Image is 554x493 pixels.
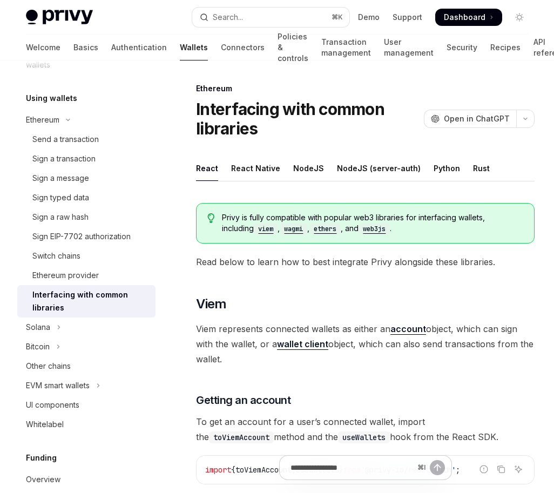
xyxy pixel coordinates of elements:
[209,431,274,443] code: toViemAccount
[17,110,156,130] button: Toggle Ethereum section
[293,156,324,181] div: NodeJS
[196,393,290,408] span: Getting an account
[17,227,156,246] a: Sign EIP-7702 authorization
[222,212,523,234] span: Privy is fully compatible with popular web3 libraries for interfacing wallets, including , , , and .
[17,188,156,207] a: Sign typed data
[196,99,420,138] h1: Interfacing with common libraries
[196,156,218,181] div: React
[17,266,156,285] a: Ethereum provider
[32,230,131,243] div: Sign EIP-7702 authorization
[207,213,215,223] svg: Tip
[26,92,77,105] h5: Using wallets
[17,130,156,149] a: Send a transaction
[192,8,350,27] button: Open search
[32,269,99,282] div: Ethereum provider
[26,418,64,431] div: Whitelabel
[358,12,380,23] a: Demo
[32,211,89,224] div: Sign a raw hash
[32,249,80,262] div: Switch chains
[196,295,227,313] span: Viem
[338,431,390,443] code: useWallets
[359,224,390,234] code: web3js
[32,133,99,146] div: Send a transaction
[26,35,60,60] a: Welcome
[280,224,307,234] code: wagmi
[17,376,156,395] button: Toggle EVM smart wallets section
[196,414,535,444] span: To get an account for a user’s connected wallet, import the method and the hook from the React SDK.
[196,254,535,269] span: Read below to learn how to best integrate Privy alongside these libraries.
[277,339,328,350] a: wallet client
[434,156,460,181] div: Python
[278,35,308,60] a: Policies & controls
[17,207,156,227] a: Sign a raw hash
[111,35,167,60] a: Authentication
[435,9,502,26] a: Dashboard
[254,224,278,234] code: viem
[444,113,510,124] span: Open in ChatGPT
[17,246,156,266] a: Switch chains
[444,12,485,23] span: Dashboard
[32,152,96,165] div: Sign a transaction
[490,35,521,60] a: Recipes
[17,470,156,489] a: Overview
[17,149,156,168] a: Sign a transaction
[17,285,156,318] a: Interfacing with common libraries
[196,321,535,367] span: Viem represents connected wallets as either an object, which can sign with the wallet, or a objec...
[337,156,421,181] div: NodeJS (server-auth)
[473,156,490,181] div: Rust
[309,224,341,234] code: ethers
[213,11,243,24] div: Search...
[390,323,426,334] strong: account
[26,360,71,373] div: Other chains
[393,12,422,23] a: Support
[26,451,57,464] h5: Funding
[26,473,60,486] div: Overview
[430,460,445,475] button: Send message
[321,35,371,60] a: Transaction management
[309,224,341,233] a: ethers
[26,321,50,334] div: Solana
[17,356,156,376] a: Other chains
[254,224,278,233] a: viem
[17,168,156,188] a: Sign a message
[447,35,477,60] a: Security
[332,13,343,22] span: ⌘ K
[221,35,265,60] a: Connectors
[390,323,426,335] a: account
[290,456,413,480] input: Ask a question...
[17,318,156,337] button: Toggle Solana section
[196,83,535,94] div: Ethereum
[26,399,79,411] div: UI components
[424,110,516,128] button: Open in ChatGPT
[32,191,89,204] div: Sign typed data
[26,340,50,353] div: Bitcoin
[280,224,307,233] a: wagmi
[180,35,208,60] a: Wallets
[17,337,156,356] button: Toggle Bitcoin section
[17,415,156,434] a: Whitelabel
[26,379,90,392] div: EVM smart wallets
[32,172,89,185] div: Sign a message
[26,10,93,25] img: light logo
[26,113,59,126] div: Ethereum
[511,9,528,26] button: Toggle dark mode
[32,288,149,314] div: Interfacing with common libraries
[73,35,98,60] a: Basics
[17,395,156,415] a: UI components
[231,156,280,181] div: React Native
[384,35,434,60] a: User management
[359,224,390,233] a: web3js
